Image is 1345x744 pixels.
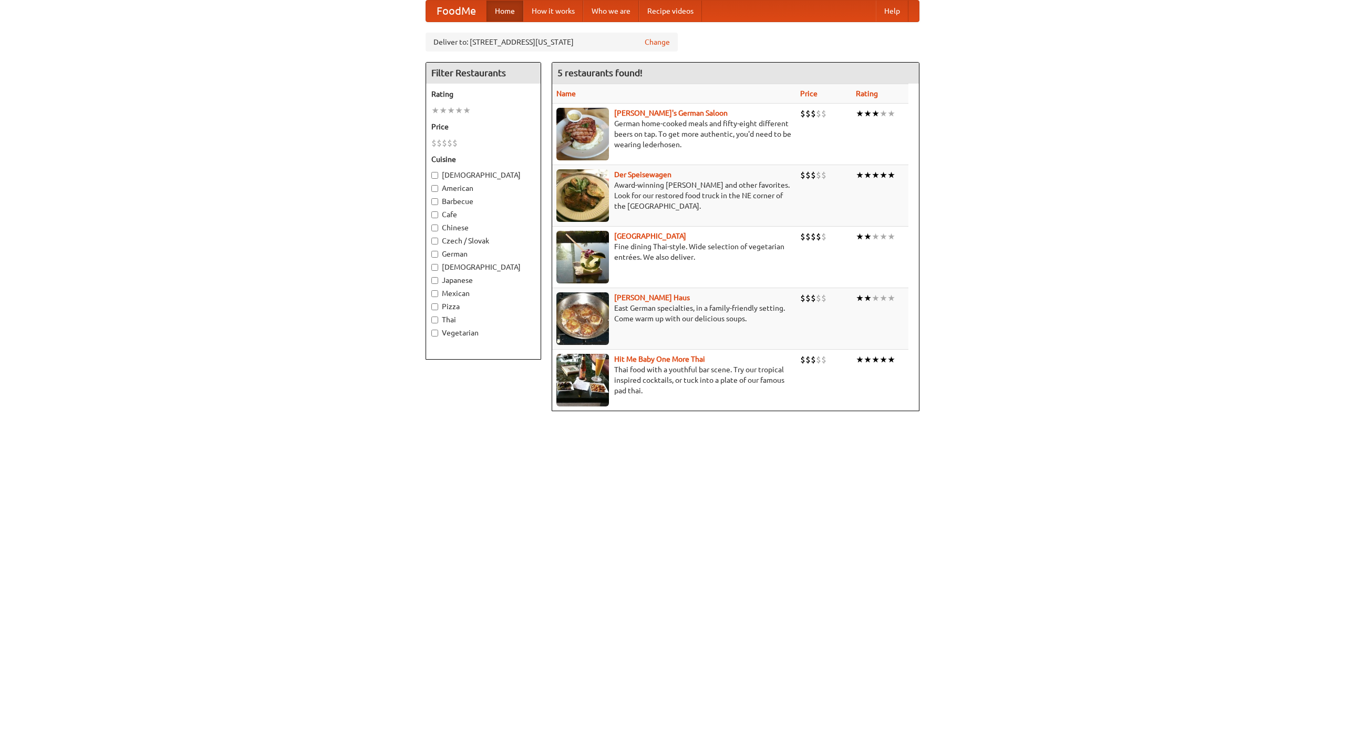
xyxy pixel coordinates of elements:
li: $ [805,169,811,181]
li: $ [811,108,816,119]
li: $ [821,292,826,304]
label: Cafe [431,209,535,220]
div: Deliver to: [STREET_ADDRESS][US_STATE] [426,33,678,52]
li: $ [821,354,826,365]
li: ★ [856,108,864,119]
a: Recipe videos [639,1,702,22]
p: Award-winning [PERSON_NAME] and other favorites. Look for our restored food truck in the NE corne... [556,180,792,211]
label: Barbecue [431,196,535,207]
li: $ [816,108,821,119]
b: [GEOGRAPHIC_DATA] [614,232,686,240]
a: Der Speisewagen [614,170,671,179]
li: ★ [455,105,463,116]
label: Chinese [431,222,535,233]
li: ★ [887,292,895,304]
h4: Filter Restaurants [426,63,541,84]
a: Name [556,89,576,98]
li: ★ [856,169,864,181]
li: ★ [856,292,864,304]
li: $ [442,137,447,149]
h5: Rating [431,89,535,99]
li: ★ [887,354,895,365]
li: $ [800,108,805,119]
li: ★ [887,108,895,119]
li: $ [816,231,821,242]
li: $ [816,292,821,304]
img: esthers.jpg [556,108,609,160]
li: ★ [872,292,880,304]
input: American [431,185,438,192]
li: $ [811,354,816,365]
input: Czech / Slovak [431,238,438,244]
p: East German specialties, in a family-friendly setting. Come warm up with our delicious soups. [556,303,792,324]
li: $ [800,292,805,304]
li: ★ [864,169,872,181]
li: ★ [864,231,872,242]
input: German [431,251,438,258]
li: ★ [887,169,895,181]
a: Help [876,1,908,22]
input: Cafe [431,211,438,218]
li: $ [805,108,811,119]
label: [DEMOGRAPHIC_DATA] [431,262,535,272]
li: $ [447,137,452,149]
p: German home-cooked meals and fifty-eight different beers on tap. To get more authentic, you'd nee... [556,118,792,150]
input: Chinese [431,225,438,231]
input: Barbecue [431,198,438,205]
li: $ [805,292,811,304]
li: $ [452,137,458,149]
li: $ [800,231,805,242]
li: $ [431,137,437,149]
li: ★ [856,354,864,365]
li: $ [816,354,821,365]
li: ★ [872,169,880,181]
p: Fine dining Thai-style. Wide selection of vegetarian entrées. We also deliver. [556,241,792,262]
label: Japanese [431,275,535,286]
li: $ [437,137,442,149]
a: FoodMe [426,1,487,22]
li: ★ [880,169,887,181]
ng-pluralize: 5 restaurants found! [557,68,643,78]
a: Who we are [583,1,639,22]
img: babythai.jpg [556,354,609,406]
a: Change [645,37,670,47]
li: ★ [872,108,880,119]
label: [DEMOGRAPHIC_DATA] [431,170,535,180]
li: $ [811,169,816,181]
label: Czech / Slovak [431,236,535,246]
input: [DEMOGRAPHIC_DATA] [431,172,438,179]
label: Thai [431,314,535,325]
a: Price [800,89,818,98]
h5: Cuisine [431,154,535,165]
li: ★ [880,354,887,365]
li: ★ [864,108,872,119]
li: $ [800,354,805,365]
li: ★ [880,108,887,119]
a: [PERSON_NAME]'s German Saloon [614,109,728,117]
li: ★ [439,105,447,116]
a: Home [487,1,523,22]
img: satay.jpg [556,231,609,283]
a: How it works [523,1,583,22]
input: Thai [431,317,438,323]
li: $ [800,169,805,181]
label: Mexican [431,288,535,299]
label: American [431,183,535,193]
li: ★ [864,354,872,365]
li: ★ [864,292,872,304]
li: ★ [872,231,880,242]
li: ★ [887,231,895,242]
li: ★ [856,231,864,242]
input: Pizza [431,303,438,310]
input: Japanese [431,277,438,284]
li: $ [816,169,821,181]
a: [PERSON_NAME] Haus [614,293,690,302]
a: Hit Me Baby One More Thai [614,355,705,363]
input: Mexican [431,290,438,297]
img: speisewagen.jpg [556,169,609,222]
li: ★ [431,105,439,116]
li: ★ [880,292,887,304]
li: $ [811,292,816,304]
